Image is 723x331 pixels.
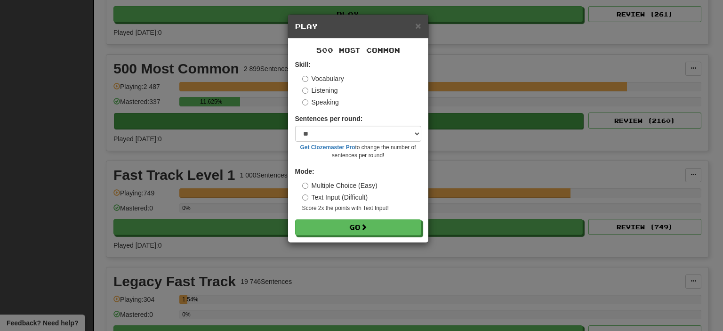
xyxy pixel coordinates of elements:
label: Sentences per round: [295,114,363,123]
a: Get Clozemaster Pro [300,144,355,151]
button: Close [415,21,421,31]
label: Multiple Choice (Easy) [302,181,378,190]
input: Vocabulary [302,76,308,82]
label: Speaking [302,97,339,107]
span: 500 Most Common [316,46,400,54]
label: Listening [302,86,338,95]
small: to change the number of sentences per round! [295,144,421,160]
span: × [415,20,421,31]
input: Listening [302,88,308,94]
strong: Mode: [295,168,314,175]
small: Score 2x the points with Text Input ! [302,204,421,212]
label: Text Input (Difficult) [302,193,368,202]
button: Go [295,219,421,235]
strong: Skill: [295,61,311,68]
h5: Play [295,22,421,31]
label: Vocabulary [302,74,344,83]
input: Text Input (Difficult) [302,194,308,201]
input: Multiple Choice (Easy) [302,183,308,189]
input: Speaking [302,99,308,105]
